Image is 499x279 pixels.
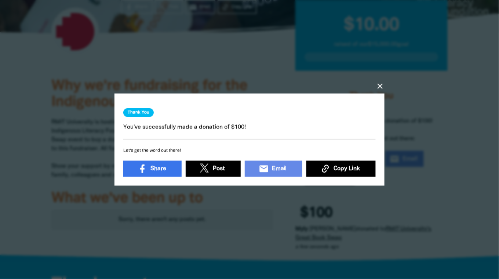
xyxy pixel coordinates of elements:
a: Post [186,160,241,177]
a: emailEmail [245,160,302,177]
h3: Thank You [123,108,154,117]
button: close [376,82,385,91]
h6: Let's get the word out there! [123,147,376,155]
p: You've successfully made a donation of $100! [123,123,376,132]
a: Share [123,160,182,177]
span: Share [150,164,166,173]
span: Post [213,164,225,173]
span: Copy Link [334,164,360,173]
i: email [259,163,269,174]
button: Copy Link [306,160,376,177]
span: Email [272,164,287,173]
